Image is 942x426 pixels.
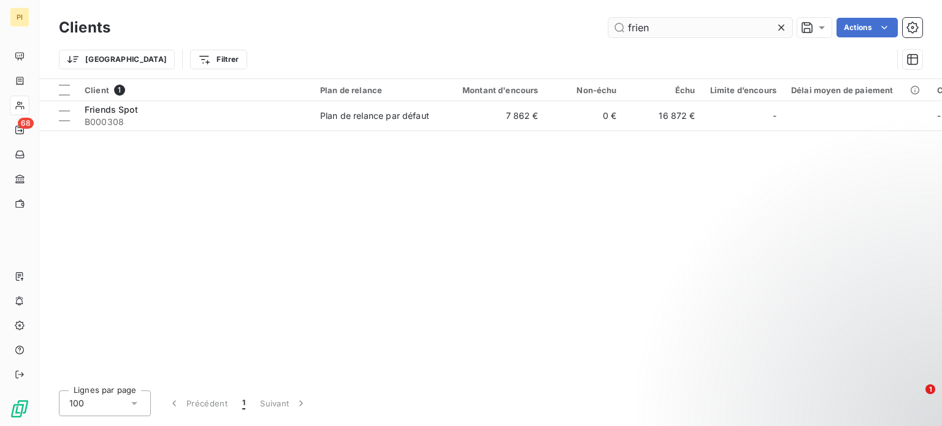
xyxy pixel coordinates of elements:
div: Plan de relance [320,85,433,95]
td: 7 862 € [440,101,546,131]
div: Montant d'encours [448,85,538,95]
div: PI [10,7,29,27]
button: Actions [837,18,898,37]
iframe: Intercom notifications message [697,307,942,393]
span: 1 [925,384,935,394]
button: [GEOGRAPHIC_DATA] [59,50,175,69]
span: 68 [18,118,34,129]
span: B000308 [85,116,305,128]
input: Rechercher [608,18,792,37]
span: Friends Spot [85,104,138,115]
span: 1 [242,397,245,409]
td: 0 € [546,101,624,131]
button: Suivant [253,390,315,416]
img: Logo LeanPay [10,399,29,419]
td: 16 872 € [624,101,703,131]
div: Échu [632,85,695,95]
button: Filtrer [190,50,247,69]
div: Non-échu [553,85,617,95]
div: Limite d’encours [710,85,776,95]
div: Délai moyen de paiement [791,85,922,95]
span: Client [85,85,109,95]
span: - [773,110,776,122]
span: - [937,110,941,121]
iframe: Intercom live chat [900,384,930,414]
span: 1 [114,85,125,96]
button: 1 [235,390,253,416]
h3: Clients [59,17,110,39]
span: 100 [69,397,84,409]
div: Plan de relance par défaut [320,110,429,122]
button: Précédent [161,390,235,416]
